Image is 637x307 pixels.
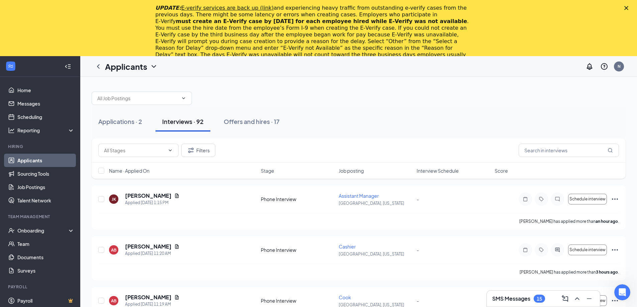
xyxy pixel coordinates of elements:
[8,227,15,234] svg: UserCheck
[261,196,335,202] div: Phone Interview
[155,5,471,65] div: and experiencing heavy traffic from outstanding e-verify cases from the previous days. There migh...
[174,244,180,249] svg: Document
[111,247,116,253] div: AB
[537,296,542,302] div: 15
[162,117,204,126] div: Interviews · 92
[614,284,630,300] iframe: Intercom live chat
[519,144,619,157] input: Search in interviews
[417,196,419,202] span: -
[8,284,73,290] div: Payroll
[97,95,178,102] input: All Job Postings
[17,227,69,234] div: Onboarding
[596,270,618,275] b: 3 hours ago
[261,247,335,253] div: Phone Interview
[339,244,356,250] span: Cashier
[181,5,274,11] a: E-verify services are back up (link)
[608,148,613,153] svg: MagnifyingGlass
[168,148,173,153] svg: ChevronDown
[176,18,467,24] b: must create an E‑Verify case by [DATE] for each employee hired while E‑Verify was not available
[611,246,619,254] svg: Ellipses
[568,194,607,204] button: Schedule interview
[155,5,274,11] i: UPDATE:
[17,167,75,180] a: Sourcing Tools
[624,6,631,10] div: Close
[261,167,274,174] span: Stage
[521,247,529,253] svg: Note
[111,298,116,304] div: AB
[17,84,75,97] a: Home
[8,127,15,134] svg: Analysis
[611,195,619,203] svg: Ellipses
[17,251,75,264] a: Documents
[492,295,530,302] h3: SMS Messages
[561,295,569,303] svg: ComposeMessage
[125,243,172,250] h5: [PERSON_NAME]
[125,294,172,301] h5: [PERSON_NAME]
[17,110,75,124] a: Scheduling
[600,62,608,70] svg: QuestionInfo
[17,97,75,110] a: Messages
[339,193,379,199] span: Assistant Manager
[553,196,561,202] svg: ChatInactive
[569,248,606,252] span: Schedule interview
[537,247,545,253] svg: Tag
[611,297,619,305] svg: Ellipses
[261,297,335,304] div: Phone Interview
[112,196,116,202] div: JK
[572,293,582,304] button: ChevronUp
[17,237,75,251] a: Team
[520,269,619,275] p: [PERSON_NAME] has applied more than .
[569,197,606,201] span: Schedule interview
[8,214,73,219] div: Team Management
[94,62,102,70] svg: ChevronLeft
[109,167,149,174] span: Name · Applied On
[98,117,142,126] div: Applications · 2
[519,218,619,224] p: [PERSON_NAME] has applied more than .
[417,247,419,253] span: -
[339,294,351,300] span: Cook
[65,63,71,70] svg: Collapse
[553,247,561,253] svg: ActiveChat
[125,199,180,206] div: Applied [DATE] 1:15 PM
[417,167,459,174] span: Interview Schedule
[17,194,75,207] a: Talent Network
[521,196,529,202] svg: Note
[17,180,75,194] a: Job Postings
[568,245,607,255] button: Schedule interview
[224,117,280,126] div: Offers and hires · 17
[181,144,215,157] button: Filter Filters
[17,264,75,277] a: Surveys
[585,295,593,303] svg: Minimize
[125,250,180,257] div: Applied [DATE] 11:20 AM
[618,63,621,69] div: N
[560,293,570,304] button: ComposeMessage
[537,196,545,202] svg: Tag
[17,154,75,167] a: Applicants
[104,147,165,154] input: All Stages
[339,251,413,257] p: [GEOGRAPHIC_DATA], [US_STATE]
[105,61,147,72] h1: Applicants
[174,193,180,198] svg: Document
[584,293,595,304] button: Minimize
[125,192,172,199] h5: [PERSON_NAME]
[573,295,581,303] svg: ChevronUp
[8,144,73,149] div: Hiring
[150,62,158,70] svg: ChevronDown
[187,146,195,154] svg: Filter
[7,63,14,69] svg: WorkstreamLogo
[174,295,180,300] svg: Document
[596,219,618,224] b: an hour ago
[495,167,508,174] span: Score
[181,96,186,101] svg: ChevronDown
[417,298,419,304] span: -
[586,62,594,70] svg: Notifications
[17,127,75,134] div: Reporting
[339,167,364,174] span: Job posting
[339,200,413,206] p: [GEOGRAPHIC_DATA], [US_STATE]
